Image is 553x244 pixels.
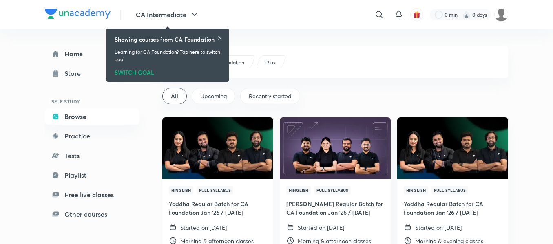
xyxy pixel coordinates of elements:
a: Home [45,46,139,62]
p: Learning for CA Foundation? Tap here to switch goal [115,48,221,63]
div: SWITCH GOAL [115,66,221,75]
img: streak [462,11,471,19]
span: All [171,92,178,100]
img: Thumbnail [396,117,509,180]
p: Plus [266,59,275,66]
div: Store [64,68,86,78]
h4: Yoddha Regular Batch for CA Foundation Jan '26 / [DATE] [404,200,502,217]
a: CA Foundation [209,59,246,66]
button: avatar [410,8,423,21]
a: Store [45,65,139,81]
span: Full Syllabus [431,186,468,195]
p: CA Foundation [210,59,244,66]
span: Upcoming [200,92,227,100]
img: Thumbnail [279,117,392,180]
img: Company Logo [45,9,111,19]
h4: [PERSON_NAME] Regular Batch for CA Foundation Jan '26 / [DATE] [286,200,384,217]
a: Tests [45,147,139,164]
span: Full Syllabus [197,186,233,195]
img: avatar [413,11,420,18]
span: Hinglish [169,186,193,195]
p: Started on [DATE] [298,223,344,232]
img: Thumbnail [161,117,274,180]
span: Hinglish [404,186,428,195]
button: CA Intermediate [131,7,204,23]
span: Hinglish [286,186,311,195]
a: Practice [45,128,139,144]
h6: Showing courses from CA Foundation [115,35,215,44]
a: Other courses [45,206,139,222]
p: Started on [DATE] [415,223,462,232]
h4: Yoddha Regular Batch for CA Foundation Jan '26 / [DATE] [169,200,267,217]
p: Started on [DATE] [180,223,227,232]
span: Recently started [249,92,292,100]
a: Free live classes [45,187,139,203]
a: Browse [45,108,139,125]
a: Plus [265,59,277,66]
span: Full Syllabus [314,186,351,195]
h6: SELF STUDY [45,95,139,108]
a: Company Logo [45,9,111,21]
img: Syeda Nayareen [494,8,508,22]
a: Playlist [45,167,139,183]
